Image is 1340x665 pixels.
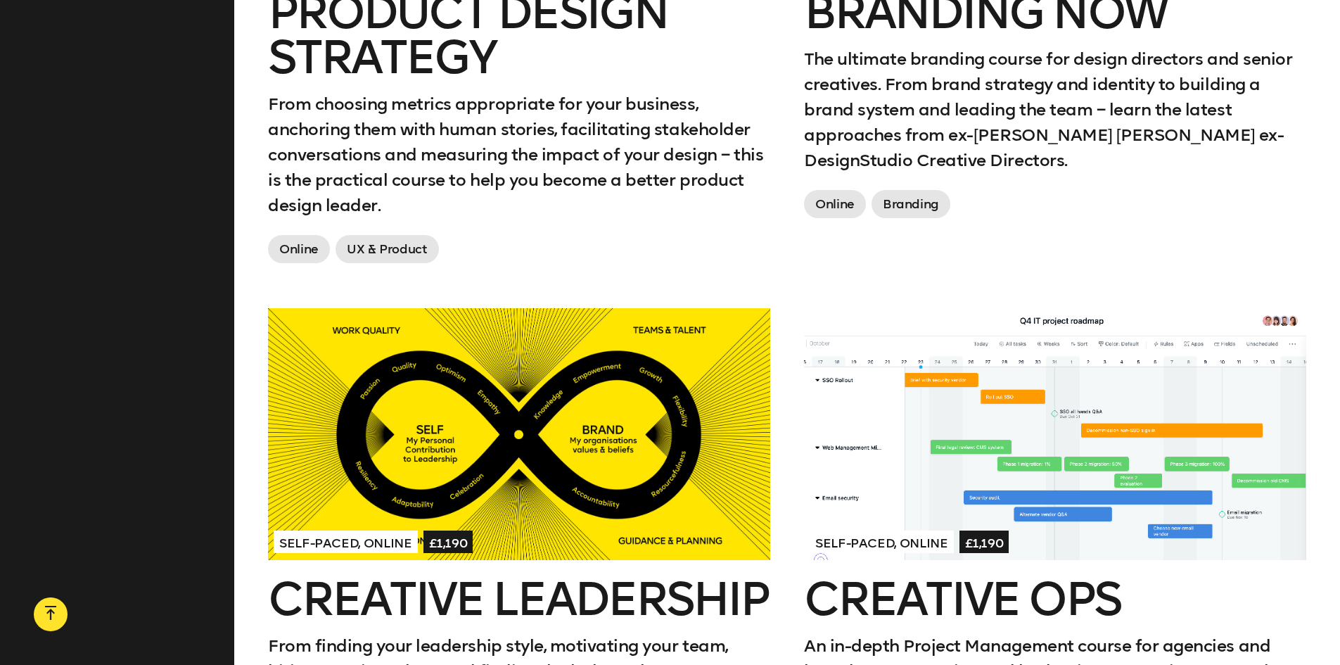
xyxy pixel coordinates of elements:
p: From choosing metrics appropriate for your business, anchoring them with human stories, facilitat... [268,91,770,218]
span: £1,190 [959,531,1009,553]
span: £1,190 [423,531,473,553]
span: Self-paced, Online [810,531,954,553]
span: UX & Product [336,235,439,263]
span: Branding [872,190,950,218]
h2: Creative Leadership [268,577,770,622]
p: The ultimate branding course for design directors and senior creatives. From brand strategy and i... [804,46,1306,173]
span: Online [804,190,866,218]
h2: Creative Ops [804,577,1306,622]
span: Self-paced, Online [274,531,418,553]
span: Online [268,235,330,263]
